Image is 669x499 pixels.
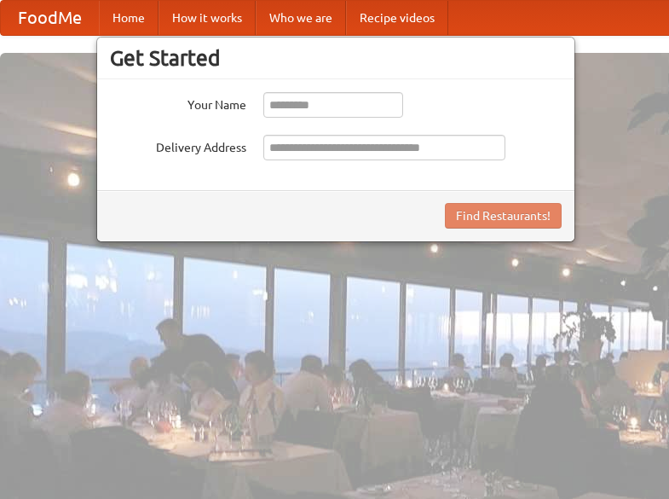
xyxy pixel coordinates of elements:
[445,203,562,229] button: Find Restaurants!
[99,1,159,35] a: Home
[159,1,256,35] a: How it works
[110,135,246,156] label: Delivery Address
[256,1,346,35] a: Who we are
[346,1,448,35] a: Recipe videos
[110,45,562,71] h3: Get Started
[110,92,246,113] label: Your Name
[1,1,99,35] a: FoodMe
